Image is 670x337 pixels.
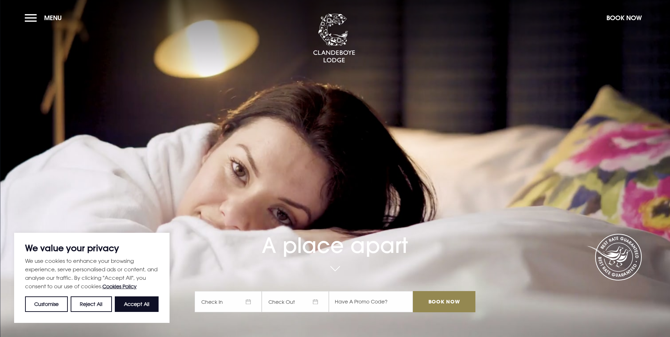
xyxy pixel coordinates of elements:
input: Have A Promo Code? [329,291,413,312]
span: Check Out [262,291,329,312]
span: Menu [44,14,62,22]
span: Check In [195,291,262,312]
div: We value your privacy [14,233,170,323]
button: Menu [25,10,65,25]
input: Book Now [413,291,475,312]
img: Clandeboye Lodge [313,14,355,63]
h1: A place apart [195,212,475,258]
button: Book Now [603,10,645,25]
p: We value your privacy [25,244,159,252]
button: Reject All [71,296,112,312]
a: Cookies Policy [102,283,137,289]
button: Accept All [115,296,159,312]
p: We use cookies to enhance your browsing experience, serve personalised ads or content, and analys... [25,256,159,291]
button: Customise [25,296,68,312]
